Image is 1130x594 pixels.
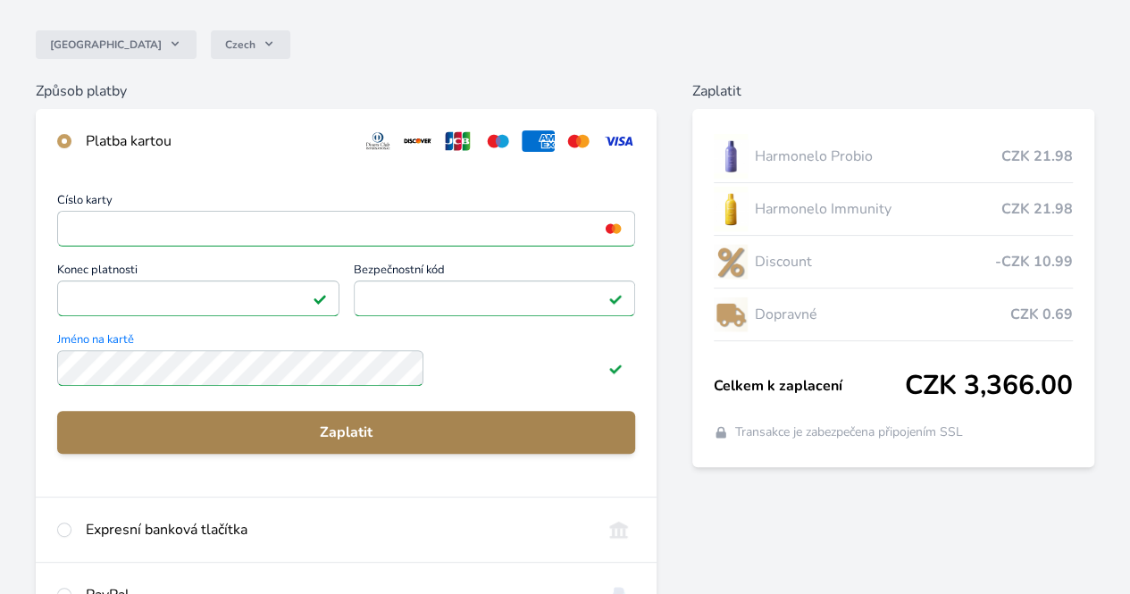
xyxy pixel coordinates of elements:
[714,134,748,179] img: CLEAN_PROBIO_se_stinem_x-lo.jpg
[755,198,1001,220] span: Harmonelo Immunity
[401,130,434,152] img: discover.svg
[735,423,963,441] span: Transakce je zabezpečena připojením SSL
[1010,304,1073,325] span: CZK 0.69
[36,80,657,102] h6: Způsob platby
[1001,146,1073,167] span: CZK 21.98
[65,216,627,241] iframe: Iframe pro číslo karty
[225,38,255,52] span: Czech
[755,251,995,272] span: Discount
[313,291,327,305] img: Platné pole
[755,304,1010,325] span: Dopravné
[714,187,748,231] img: IMMUNITY_se_stinem_x-lo.jpg
[602,519,635,540] img: onlineBanking_CZ.svg
[692,80,1094,102] h6: Zaplatit
[50,38,162,52] span: [GEOGRAPHIC_DATA]
[714,239,748,284] img: discount-lo.png
[562,130,595,152] img: mc.svg
[602,130,635,152] img: visa.svg
[71,422,621,443] span: Zaplatit
[57,411,635,454] button: Zaplatit
[354,264,636,280] span: Bezpečnostní kód
[755,146,1001,167] span: Harmonelo Probio
[608,291,623,305] img: Platné pole
[995,251,1073,272] span: -CZK 10.99
[86,519,588,540] div: Expresní banková tlačítka
[601,221,625,237] img: mc
[441,130,474,152] img: jcb.svg
[36,30,197,59] button: [GEOGRAPHIC_DATA]
[362,130,395,152] img: diners.svg
[65,286,331,311] iframe: Iframe pro datum vypršení platnosti
[362,286,628,311] iframe: Iframe pro bezpečnostní kód
[608,361,623,375] img: Platné pole
[57,195,635,211] span: Číslo karty
[211,30,290,59] button: Czech
[522,130,555,152] img: amex.svg
[57,264,339,280] span: Konec platnosti
[481,130,515,152] img: maestro.svg
[86,130,347,152] div: Platba kartou
[905,370,1073,402] span: CZK 3,366.00
[714,292,748,337] img: delivery-lo.png
[57,334,635,350] span: Jméno na kartě
[57,350,423,386] input: Jméno na kartěPlatné pole
[714,375,905,397] span: Celkem k zaplacení
[1001,198,1073,220] span: CZK 21.98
